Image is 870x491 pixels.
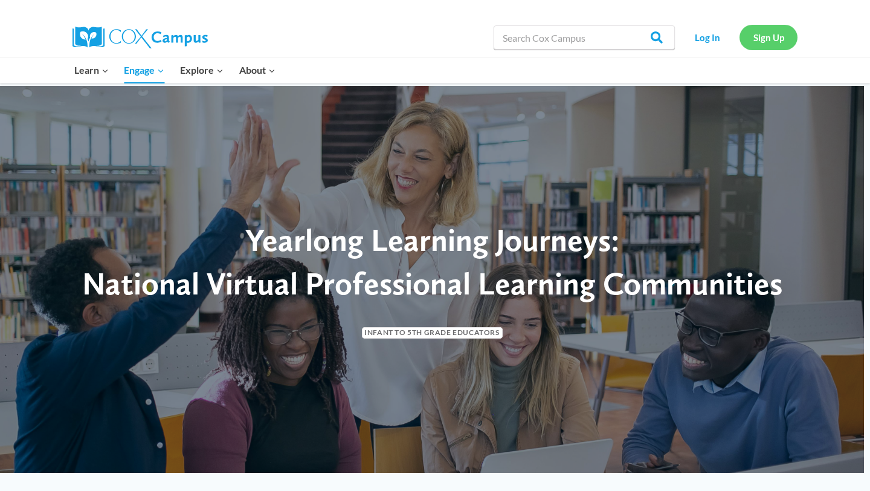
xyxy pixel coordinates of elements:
a: Sign Up [739,25,797,50]
input: Search Cox Campus [494,25,675,50]
nav: Secondary Navigation [681,25,797,50]
span: Yearlong Learning Journeys: [245,221,619,259]
button: Child menu of Engage [117,57,173,83]
button: Child menu of Learn [66,57,117,83]
span: Infant to 5th Grade Educators [362,327,503,339]
a: Log In [681,25,733,50]
span: National Virtual Professional Learning Communities [82,264,782,302]
nav: Primary Navigation [66,57,283,83]
button: Child menu of About [231,57,283,83]
button: Child menu of Explore [172,57,231,83]
img: Cox Campus [72,27,208,48]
